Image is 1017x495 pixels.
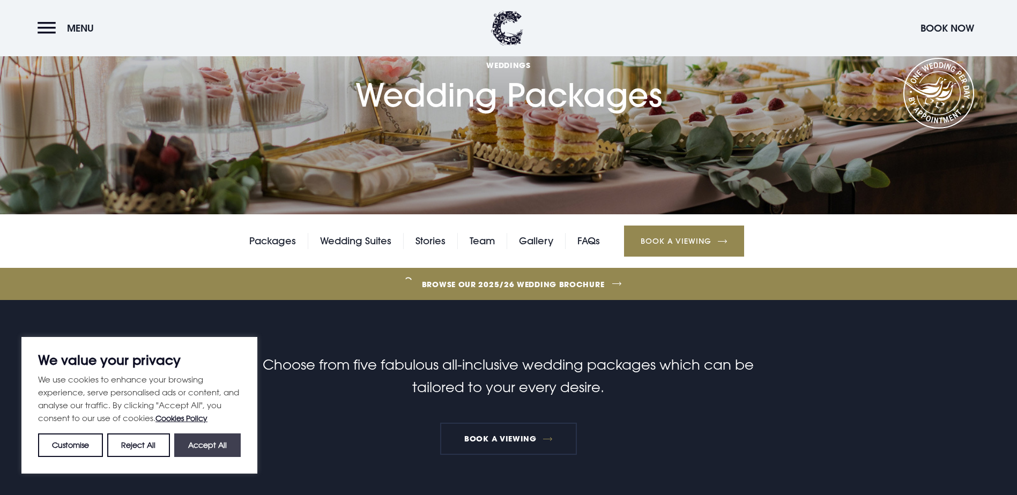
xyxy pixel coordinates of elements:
span: Weddings [355,60,662,70]
a: Team [470,233,495,249]
button: Menu [38,17,99,40]
button: Book Now [915,17,979,40]
a: Book a Viewing [440,423,577,455]
div: We value your privacy [21,337,257,474]
button: Customise [38,433,103,457]
a: Gallery [519,233,553,249]
button: Accept All [174,433,241,457]
button: Reject All [107,433,169,457]
p: We use cookies to enhance your browsing experience, serve personalised ads or content, and analys... [38,373,241,425]
a: Packages [249,233,296,249]
span: Menu [67,22,94,34]
a: Stories [415,233,446,249]
p: Choose from five fabulous all-inclusive wedding packages which can be tailored to your every desire. [253,354,763,399]
a: Wedding Suites [320,233,391,249]
p: We value your privacy [38,354,241,366]
a: Book a Viewing [624,226,744,257]
img: Clandeboye Lodge [491,11,523,46]
a: Cookies Policy [155,414,207,423]
a: FAQs [577,233,600,249]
